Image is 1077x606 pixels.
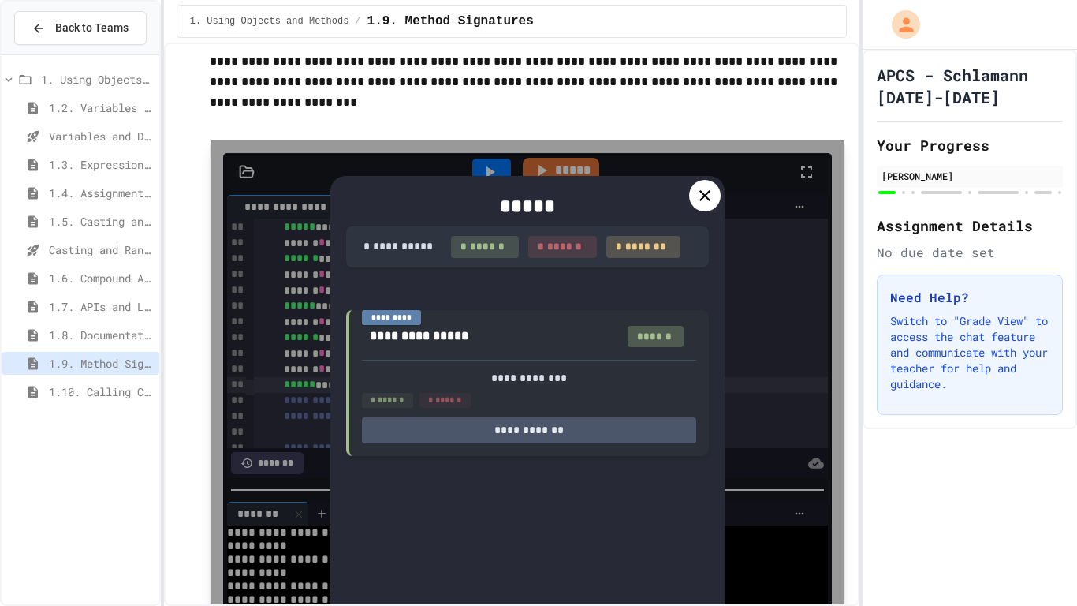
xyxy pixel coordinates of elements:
span: Casting and Ranges of variables - Quiz [49,241,153,258]
span: 1. Using Objects and Methods [41,71,153,88]
span: 1.2. Variables and Data Types [49,99,153,116]
span: 1.9. Method Signatures [49,355,153,372]
span: Back to Teams [55,20,129,36]
span: 1.8. Documentation with Comments and Preconditions [49,327,153,343]
span: 1.3. Expressions and Output [New] [49,156,153,173]
button: Back to Teams [14,11,147,45]
h2: Your Progress [877,134,1063,156]
span: 1.6. Compound Assignment Operators [49,270,153,286]
div: My Account [875,6,924,43]
div: No due date set [877,243,1063,262]
h1: APCS - Schlamann [DATE]-[DATE] [877,64,1063,108]
span: 1.4. Assignment and Input [49,185,153,201]
p: Switch to "Grade View" to access the chat feature and communicate with your teacher for help and ... [890,313,1049,392]
div: [PERSON_NAME] [881,169,1058,183]
h3: Need Help? [890,288,1049,307]
span: 1. Using Objects and Methods [190,15,349,28]
span: 1.9. Method Signatures [367,12,534,31]
span: 1.7. APIs and Libraries [49,298,153,315]
span: Variables and Data Types - Quiz [49,128,153,144]
span: 1.10. Calling Class Methods [49,383,153,400]
span: 1.5. Casting and Ranges of Values [49,213,153,230]
h2: Assignment Details [877,215,1063,237]
span: / [355,15,360,28]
